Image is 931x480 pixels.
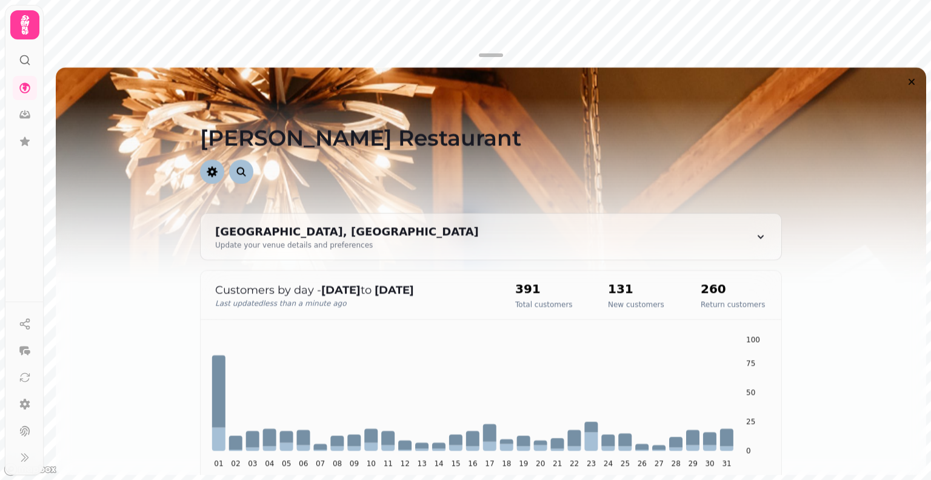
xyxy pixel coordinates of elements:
tspan: 30 [705,459,714,467]
tspan: 20 [536,459,545,467]
tspan: 24 [604,459,613,467]
tspan: 15 [451,459,460,467]
div: Update your venue details and preferences [215,240,479,250]
p: Return customers [701,300,765,309]
p: New customers [608,300,664,309]
strong: [DATE] [321,283,361,297]
tspan: 16 [468,459,477,467]
tspan: 75 [746,359,755,368]
tspan: 10 [367,459,376,467]
tspan: 08 [333,459,342,467]
tspan: 11 [384,459,393,467]
tspan: 09 [350,459,359,467]
tspan: 03 [248,459,257,467]
tspan: 25 [621,459,630,467]
img: Background [56,67,926,371]
tspan: 21 [553,459,562,467]
tspan: 02 [231,459,240,467]
tspan: 12 [401,459,410,467]
tspan: 04 [265,459,274,467]
tspan: 05 [282,459,291,467]
tspan: 31 [722,459,731,467]
h2: 131 [608,280,664,297]
tspan: 29 [689,459,698,467]
a: Mapbox logo [4,462,57,476]
button: Close drawer [902,72,921,92]
p: Customers by day - to [215,282,491,299]
tspan: 18 [502,459,511,467]
div: [GEOGRAPHIC_DATA], [GEOGRAPHIC_DATA] [215,223,479,240]
tspan: 50 [746,388,755,397]
tspan: 23 [587,459,596,467]
tspan: 22 [570,459,579,467]
p: Total customers [515,300,573,309]
h2: 260 [701,280,765,297]
strong: [DATE] [375,283,414,297]
tspan: 17 [485,459,494,467]
tspan: 13 [418,459,427,467]
tspan: 19 [519,459,528,467]
tspan: 06 [299,459,308,467]
tspan: 100 [746,336,760,344]
tspan: 07 [316,459,325,467]
tspan: 0 [746,447,751,455]
tspan: 27 [655,459,664,467]
tspan: 14 [434,459,443,467]
h2: 391 [515,280,573,297]
p: Last updated less than a minute ago [215,299,491,308]
tspan: 01 [214,459,223,467]
tspan: 26 [638,459,647,467]
tspan: 25 [746,417,755,426]
h1: [PERSON_NAME] Restaurant [200,96,782,150]
tspan: 28 [672,459,681,467]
